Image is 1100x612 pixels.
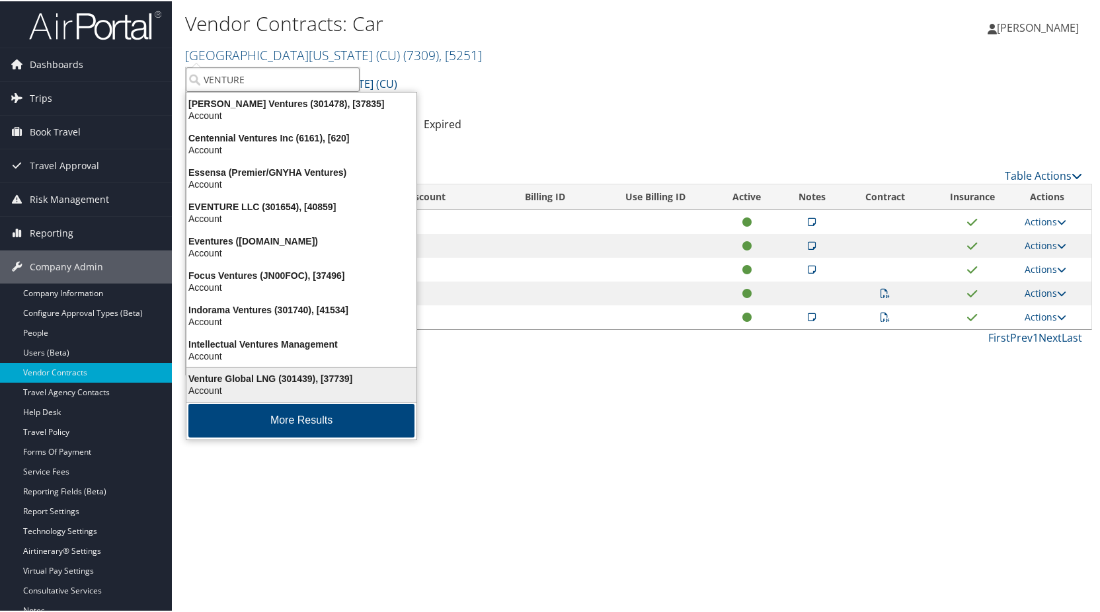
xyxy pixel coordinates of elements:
[188,402,414,436] button: More Results
[1025,262,1066,274] a: Actions
[988,7,1092,46] a: [PERSON_NAME]
[178,200,424,211] div: EVENTURE LLC (301654), [40859]
[344,183,513,209] th: Corporate Discount: activate to sort column ascending
[403,45,439,63] span: ( 7309 )
[1005,167,1082,182] a: Table Actions
[1025,309,1066,322] a: Actions
[178,143,424,155] div: Account
[1010,329,1033,344] a: Prev
[178,303,424,315] div: Indorama Ventures (301740), [41534]
[1025,214,1066,227] a: Actions
[178,268,424,280] div: Focus Ventures (JN00FOC), [37496]
[997,19,1079,34] span: [PERSON_NAME]
[597,183,714,209] th: Use Billing ID: activate to sort column ascending
[926,183,1019,209] th: Insurance: activate to sort column ascending
[1062,329,1082,344] a: Last
[178,337,424,349] div: Intellectual Ventures Management
[186,66,360,91] input: Search Accounts
[988,329,1010,344] a: First
[344,280,513,304] td: 2266433
[178,108,424,120] div: Account
[185,45,482,63] a: [GEOGRAPHIC_DATA][US_STATE] (CU)
[178,280,424,292] div: Account
[30,249,103,282] span: Company Admin
[30,114,81,147] span: Book Travel
[424,116,461,130] a: Expired
[344,233,513,256] td: D486300
[178,383,424,395] div: Account
[1018,183,1091,209] th: Actions
[178,246,424,258] div: Account
[30,148,99,181] span: Travel Approval
[178,315,424,326] div: Account
[30,47,83,80] span: Dashboards
[844,183,925,209] th: Contract: activate to sort column ascending
[178,211,424,223] div: Account
[344,304,513,328] td: XZ12P06
[1025,238,1066,250] a: Actions
[1033,329,1039,344] a: 1
[178,165,424,177] div: Essensa (Premier/GNYHA Ventures)
[513,183,597,209] th: Billing ID: activate to sort column ascending
[344,256,513,280] td: XZ12P06
[178,131,424,143] div: Centennial Ventures Inc (6161), [620]
[178,234,424,246] div: Eventures ([DOMAIN_NAME])
[780,183,844,209] th: Notes: activate to sort column ascending
[29,9,161,40] img: airportal-logo.png
[178,177,424,189] div: Account
[714,183,779,209] th: Active: activate to sort column ascending
[178,371,424,383] div: Venture Global LNG (301439), [37739]
[30,81,52,114] span: Trips
[185,9,790,36] h1: Vendor Contracts: Car
[178,349,424,361] div: Account
[439,45,482,63] span: , [ 5251 ]
[30,182,109,215] span: Risk Management
[344,209,513,233] td: A800900
[30,215,73,249] span: Reporting
[1039,329,1062,344] a: Next
[1025,286,1066,298] a: Actions
[178,96,424,108] div: [PERSON_NAME] Ventures (301478), [37835]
